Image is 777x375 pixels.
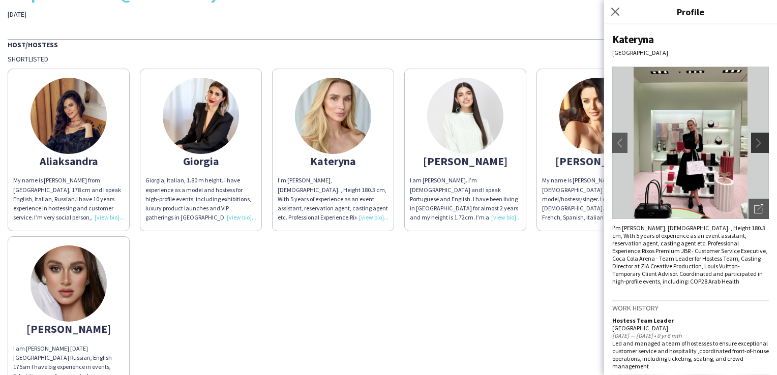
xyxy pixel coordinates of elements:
div: Led and managed a team of hostesses to ensure exceptional customer service and hospitality ,coord... [612,339,769,370]
div: My name is [PERSON_NAME]. I am a [DEMOGRAPHIC_DATA] model/hostess/singer. I was born on [DEMOGRAP... [542,176,653,222]
img: thumb-6891fe4fabf94.jpeg [427,78,503,154]
div: Kateryna [612,33,769,46]
div: I'm [PERSON_NAME], [DEMOGRAPHIC_DATA]. , Height 180.3 cm, With 5 years of experience as an event ... [278,176,388,222]
div: My name is [PERSON_NAME] from [GEOGRAPHIC_DATA], 178 cm and I speak English, Italian, Russian.I h... [13,176,124,222]
div: Kateryna [278,157,388,166]
img: thumb-a9fbda4c-252d-425b-af8b-91dde0a5ca79.jpg [31,245,107,322]
div: Giorgia [145,157,256,166]
div: Open photos pop-in [749,199,769,219]
div: [PERSON_NAME] [13,324,124,333]
h3: Work history [612,303,769,312]
div: [GEOGRAPHIC_DATA] [612,324,769,332]
img: thumb-6569067193249.png [31,78,107,154]
div: Host/Hostess [8,39,769,49]
div: [DATE] — [DATE] • 0 yr 6 mth [612,332,769,339]
div: [DATE] [8,10,274,19]
h3: Profile [604,5,777,18]
div: I'm [PERSON_NAME], [DEMOGRAPHIC_DATA]. , Height 180.3 cm, With 5 years of experience as an event ... [612,224,769,285]
div: Shortlisted [8,54,769,64]
img: thumb-67c98d805fc58.jpeg [295,78,371,154]
div: [PERSON_NAME] [542,157,653,166]
div: [GEOGRAPHIC_DATA] [612,49,769,56]
div: Aliaksandra [13,157,124,166]
div: Hostess Team Leader [612,317,769,324]
div: I am [PERSON_NAME]. I’m [DEMOGRAPHIC_DATA] and I speak Portuguese and English. I have been living... [410,176,521,222]
div: [PERSON_NAME] [410,157,521,166]
div: Giorgia, Italian, 1.80 m height. I have experience as a model and hostess for high-profile events... [145,176,256,222]
img: Crew avatar or photo [612,67,769,219]
img: thumb-603e0eed97b84.jpeg [559,78,636,154]
img: thumb-167354389163c040d3eec95.jpeg [163,78,239,154]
